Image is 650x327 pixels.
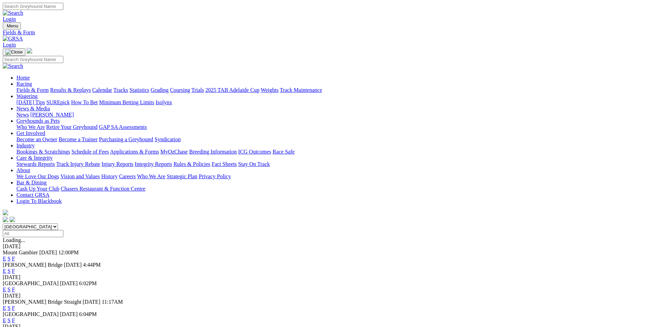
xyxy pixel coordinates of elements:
a: Strategic Plan [167,173,197,179]
a: Login [3,42,16,48]
a: Login [3,16,16,22]
img: twitter.svg [10,217,15,222]
a: Track Injury Rebate [56,161,100,167]
a: Become an Owner [16,136,57,142]
a: Who We Are [16,124,45,130]
a: Become a Trainer [59,136,98,142]
div: Greyhounds as Pets [16,124,647,130]
a: Results & Replays [50,87,91,93]
a: Who We Are [137,173,165,179]
button: Toggle navigation [3,48,25,56]
a: F [12,268,15,274]
img: logo-grsa-white.png [27,48,32,53]
a: How To Bet [71,99,98,105]
a: MyOzChase [160,149,188,155]
input: Search [3,3,63,10]
a: F [12,287,15,292]
a: GAP SA Assessments [99,124,147,130]
a: Get Involved [16,130,45,136]
span: 11:17AM [102,299,123,305]
button: Toggle navigation [3,22,21,29]
div: Wagering [16,99,647,106]
div: Racing [16,87,647,93]
div: About [16,173,647,180]
a: E [3,317,6,323]
a: Privacy Policy [199,173,231,179]
a: [DATE] Tips [16,99,45,105]
a: History [101,173,118,179]
span: [PERSON_NAME] Bridge Straight [3,299,81,305]
a: Stay On Track [238,161,270,167]
a: F [12,305,15,311]
span: [PERSON_NAME] Bridge [3,262,63,268]
a: Wagering [16,93,38,99]
a: Minimum Betting Limits [99,99,154,105]
a: Track Maintenance [280,87,322,93]
span: [DATE] [64,262,82,268]
a: Isolynx [156,99,172,105]
input: Select date [3,230,63,237]
a: News & Media [16,106,50,111]
div: [DATE] [3,243,647,250]
a: Calendar [92,87,112,93]
span: 6:02PM [79,280,97,286]
a: F [12,256,15,262]
img: logo-grsa-white.png [3,210,8,215]
a: Weights [261,87,279,93]
a: E [3,287,6,292]
a: Statistics [130,87,149,93]
div: Care & Integrity [16,161,647,167]
a: News [16,112,29,118]
span: Menu [7,23,18,28]
a: Careers [119,173,136,179]
span: [DATE] [83,299,100,305]
a: Applications & Forms [110,149,159,155]
a: Syndication [155,136,181,142]
span: 4:44PM [83,262,101,268]
a: Tracks [113,87,128,93]
a: S [8,317,11,323]
span: 6:04PM [79,311,97,317]
img: Search [3,10,23,16]
span: [GEOGRAPHIC_DATA] [3,311,59,317]
a: Race Safe [272,149,294,155]
a: SUREpick [46,99,70,105]
img: Search [3,63,23,69]
a: Injury Reports [101,161,133,167]
a: Login To Blackbook [16,198,62,204]
a: Vision and Values [60,173,100,179]
a: Industry [16,143,35,148]
a: Schedule of Fees [71,149,109,155]
a: Racing [16,81,32,87]
img: GRSA [3,36,23,42]
a: ICG Outcomes [238,149,271,155]
div: Industry [16,149,647,155]
a: 2025 TAB Adelaide Cup [205,87,259,93]
span: [GEOGRAPHIC_DATA] [3,280,59,286]
div: Get Involved [16,136,647,143]
span: Loading... [3,237,25,243]
a: Rules & Policies [173,161,210,167]
a: Coursing [170,87,190,93]
a: Cash Up Your Club [16,186,59,192]
div: [DATE] [3,274,647,280]
span: 12:00PM [58,250,79,255]
a: Care & Integrity [16,155,53,161]
span: [DATE] [39,250,57,255]
a: F [12,317,15,323]
a: S [8,268,11,274]
div: Fields & Form [3,29,647,36]
a: Contact GRSA [16,192,49,198]
a: Bookings & Scratchings [16,149,70,155]
a: Integrity Reports [135,161,172,167]
a: E [3,305,6,311]
span: [DATE] [60,311,78,317]
a: Breeding Information [189,149,237,155]
a: Fact Sheets [212,161,237,167]
a: Purchasing a Greyhound [99,136,153,142]
a: Retire Your Greyhound [46,124,98,130]
a: E [3,268,6,274]
a: E [3,256,6,262]
div: Bar & Dining [16,186,647,192]
a: We Love Our Dogs [16,173,59,179]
